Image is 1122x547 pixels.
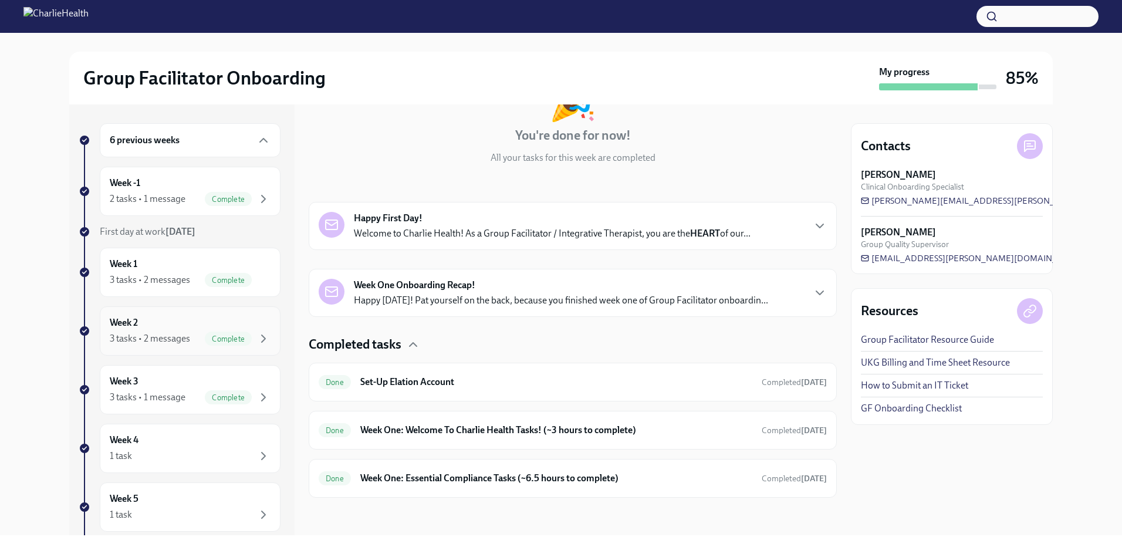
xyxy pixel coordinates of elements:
[354,294,768,307] p: Happy [DATE]! Pat yourself on the back, because you finished week one of Group Facilitator onboar...
[110,434,138,447] h6: Week 4
[319,373,827,391] a: DoneSet-Up Elation AccountCompleted[DATE]
[1006,67,1039,89] h3: 85%
[861,333,994,346] a: Group Facilitator Resource Guide
[861,402,962,415] a: GF Onboarding Checklist
[861,356,1010,369] a: UKG Billing and Time Sheet Resource
[515,127,631,144] h4: You're done for now!
[354,212,423,225] strong: Happy First Day!
[319,378,351,387] span: Done
[861,137,911,155] h4: Contacts
[83,66,326,90] h2: Group Facilitator Onboarding
[801,377,827,387] strong: [DATE]
[762,425,827,436] span: September 7th, 2025 21:01
[360,376,752,389] h6: Set-Up Elation Account
[205,195,252,204] span: Complete
[762,474,827,484] span: Completed
[762,377,827,388] span: August 27th, 2025 08:33
[309,336,401,353] h4: Completed tasks
[79,424,280,473] a: Week 41 task
[205,335,252,343] span: Complete
[319,426,351,435] span: Done
[110,332,190,345] div: 3 tasks • 2 messages
[110,258,137,271] h6: Week 1
[801,426,827,435] strong: [DATE]
[879,66,930,79] strong: My progress
[79,482,280,532] a: Week 51 task
[861,181,964,193] span: Clinical Onboarding Specialist
[354,227,751,240] p: Welcome to Charlie Health! As a Group Facilitator / Integrative Therapist, you are the of our...
[309,336,837,353] div: Completed tasks
[79,225,280,238] a: First day at work[DATE]
[110,193,185,205] div: 2 tasks • 1 message
[319,474,351,483] span: Done
[79,167,280,216] a: Week -12 tasks • 1 messageComplete
[861,252,1085,264] a: [EMAIL_ADDRESS][PERSON_NAME][DOMAIN_NAME]
[79,248,280,297] a: Week 13 tasks • 2 messagesComplete
[690,228,720,239] strong: HEART
[110,391,185,404] div: 3 tasks • 1 message
[762,426,827,435] span: Completed
[762,473,827,484] span: September 17th, 2025 06:16
[762,377,827,387] span: Completed
[23,7,89,26] img: CharlieHealth
[79,365,280,414] a: Week 33 tasks • 1 messageComplete
[100,123,280,157] div: 6 previous weeks
[861,379,968,392] a: How to Submit an IT Ticket
[205,276,252,285] span: Complete
[861,239,949,250] span: Group Quality Supervisor
[110,273,190,286] div: 3 tasks • 2 messages
[861,226,936,239] strong: [PERSON_NAME]
[801,474,827,484] strong: [DATE]
[110,316,138,329] h6: Week 2
[205,393,252,402] span: Complete
[360,472,752,485] h6: Week One: Essential Compliance Tasks (~6.5 hours to complete)
[360,424,752,437] h6: Week One: Welcome To Charlie Health Tasks! (~3 hours to complete)
[110,375,138,388] h6: Week 3
[861,168,936,181] strong: [PERSON_NAME]
[861,302,918,320] h4: Resources
[319,469,827,488] a: DoneWeek One: Essential Compliance Tasks (~6.5 hours to complete)Completed[DATE]
[110,177,140,190] h6: Week -1
[491,151,655,164] p: All your tasks for this week are completed
[110,134,180,147] h6: 6 previous weeks
[549,81,597,120] div: 🎉
[354,279,475,292] strong: Week One Onboarding Recap!
[110,450,132,462] div: 1 task
[110,508,132,521] div: 1 task
[110,492,138,505] h6: Week 5
[79,306,280,356] a: Week 23 tasks • 2 messagesComplete
[100,226,195,237] span: First day at work
[319,421,827,440] a: DoneWeek One: Welcome To Charlie Health Tasks! (~3 hours to complete)Completed[DATE]
[165,226,195,237] strong: [DATE]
